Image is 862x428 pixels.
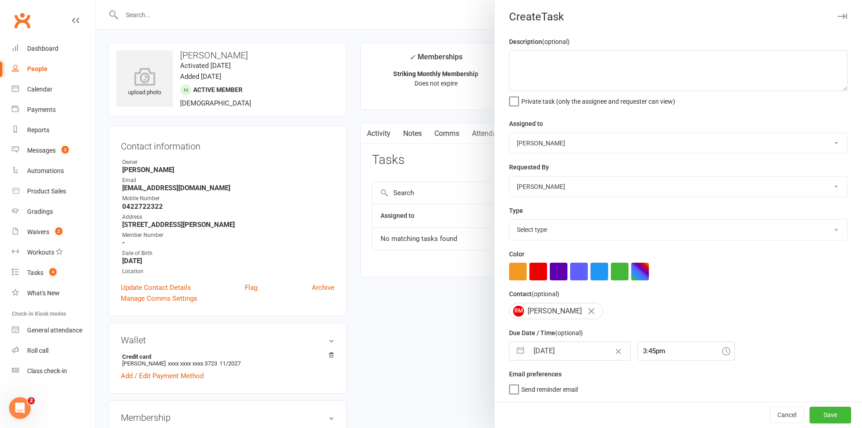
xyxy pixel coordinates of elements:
div: Product Sales [27,188,66,195]
span: 4 [49,268,57,276]
label: Description [509,37,570,47]
span: RM [513,306,524,317]
div: [PERSON_NAME] [509,303,603,319]
div: Messages [27,147,56,154]
div: Dashboard [27,45,58,52]
div: People [27,65,48,72]
a: Clubworx [11,9,33,32]
label: Assigned to [509,119,543,129]
label: Type [509,206,523,216]
a: Waivers 2 [12,222,95,242]
a: Tasks 4 [12,263,95,283]
span: 2 [28,397,35,404]
label: Email preferences [509,369,562,379]
span: 3 [62,146,69,154]
a: Dashboard [12,38,95,59]
div: Payments [27,106,56,113]
div: Reports [27,126,49,134]
div: Gradings [27,208,53,215]
span: Send reminder email [521,383,578,393]
div: Tasks [27,269,43,276]
div: Workouts [27,249,54,256]
div: Create Task [495,10,862,23]
button: Save [810,407,851,423]
small: (optional) [532,290,559,298]
small: (optional) [555,329,583,337]
label: Requested By [509,162,549,172]
a: People [12,59,95,79]
label: Contact [509,289,559,299]
a: General attendance kiosk mode [12,320,95,341]
a: Class kiosk mode [12,361,95,381]
a: Workouts [12,242,95,263]
a: Roll call [12,341,95,361]
div: Class check-in [27,367,67,375]
span: 2 [55,227,62,235]
button: Clear Date [610,342,626,360]
span: Private task (only the assignee and requester can view) [521,95,675,105]
a: Calendar [12,79,95,100]
div: What's New [27,289,60,297]
label: Due Date / Time [509,328,583,338]
a: Messages 3 [12,140,95,161]
div: Automations [27,167,64,174]
iframe: Intercom live chat [9,397,31,419]
div: Roll call [27,347,48,354]
a: Reports [12,120,95,140]
a: Payments [12,100,95,120]
a: Product Sales [12,181,95,202]
button: Cancel [770,407,804,423]
div: Calendar [27,86,52,93]
label: Color [509,249,524,259]
small: (optional) [542,38,570,45]
div: Waivers [27,228,49,236]
div: General attendance [27,327,82,334]
a: Automations [12,161,95,181]
a: Gradings [12,202,95,222]
a: What's New [12,283,95,303]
